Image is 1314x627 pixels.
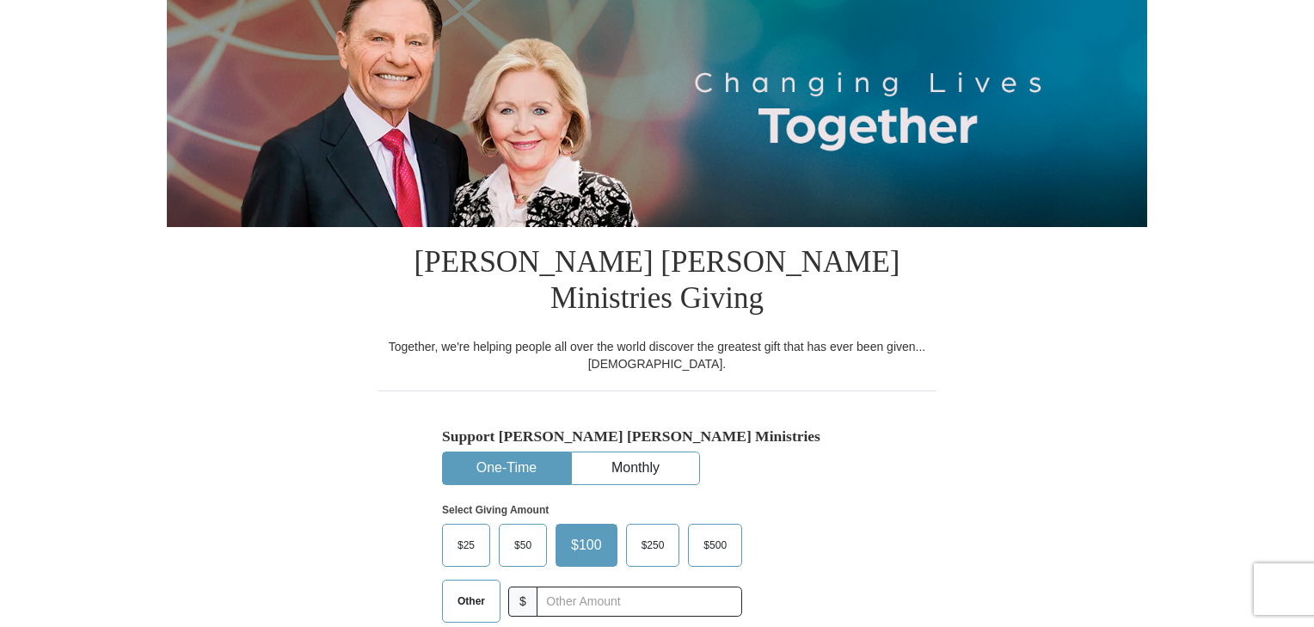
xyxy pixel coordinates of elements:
[442,427,872,446] h5: Support [PERSON_NAME] [PERSON_NAME] Ministries
[378,338,936,372] div: Together, we're helping people all over the world discover the greatest gift that has ever been g...
[633,532,673,558] span: $250
[443,452,570,484] button: One-Time
[449,532,483,558] span: $25
[449,588,494,614] span: Other
[378,227,936,338] h1: [PERSON_NAME] [PERSON_NAME] Ministries Giving
[442,504,549,516] strong: Select Giving Amount
[562,532,611,558] span: $100
[695,532,735,558] span: $500
[506,532,540,558] span: $50
[572,452,699,484] button: Monthly
[537,587,742,617] input: Other Amount
[508,587,537,617] span: $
